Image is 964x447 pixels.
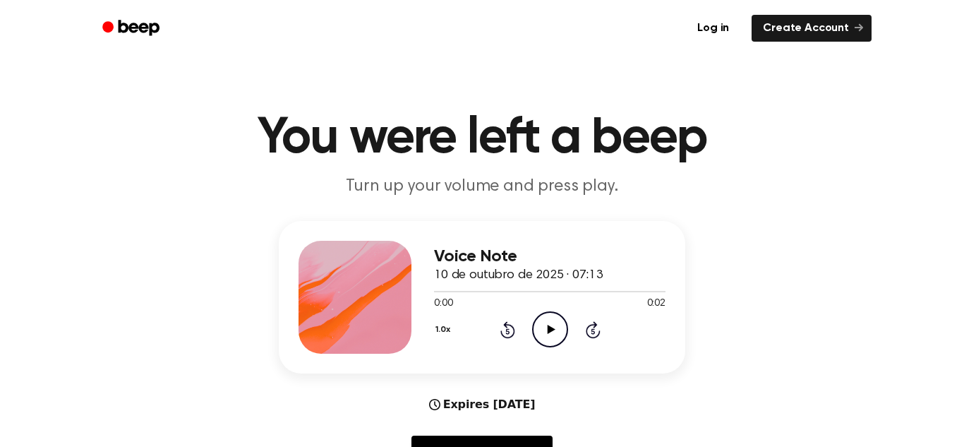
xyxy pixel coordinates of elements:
[683,12,743,44] a: Log in
[647,297,665,311] span: 0:02
[92,15,172,42] a: Beep
[434,318,455,342] button: 1.0x
[752,15,872,42] a: Create Account
[434,247,665,266] h3: Voice Note
[434,269,602,282] span: 10 de outubro de 2025 · 07:13
[434,297,452,311] span: 0:00
[429,396,536,413] div: Expires [DATE]
[211,175,753,198] p: Turn up your volume and press play.
[121,113,843,164] h1: You were left a beep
